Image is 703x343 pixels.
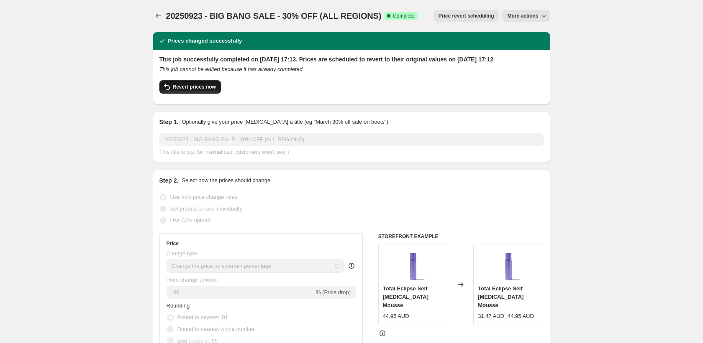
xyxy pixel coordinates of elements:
h6: STOREFRONT EXAMPLE [378,233,544,240]
h3: Price [167,240,179,247]
span: Use bulk price change rules [170,194,237,200]
span: Round to nearest .01 [177,314,228,320]
div: help [347,262,356,270]
button: Revert prices now [159,80,221,94]
img: 1.1_LUN120_Total_Eclipse_Tanning_Mousse_-_Shadow_80x.jpg [492,249,525,282]
span: Total Eclipse Self [MEDICAL_DATA] Mousse [383,285,428,308]
span: Use CSV upload [170,217,210,224]
span: More actions [507,13,538,19]
span: Set product prices individually [170,206,242,212]
h2: This job successfully completed on [DATE] 17:13. Prices are scheduled to revert to their original... [159,55,544,64]
span: % (Price drop) [316,289,351,295]
p: Optionally give your price [MEDICAL_DATA] a title (eg "March 30% off sale on boots") [182,118,388,126]
h2: Prices changed successfully [168,37,242,45]
span: Rounding [167,302,190,309]
span: Revert prices now [173,84,216,90]
div: 31.47 AUD [478,312,504,320]
button: Price revert scheduling [434,10,499,22]
span: Price revert scheduling [439,13,494,19]
span: This title is just for internal use, customers won't see it [159,149,289,155]
img: 1.1_LUN120_Total_Eclipse_Tanning_Mousse_-_Shadow_80x.jpg [396,249,430,282]
div: 44.95 AUD [383,312,409,320]
span: Price change amount [167,277,218,283]
input: 30% off holiday sale [159,133,544,146]
i: This job cannot be edited because it has already completed. [159,66,304,72]
p: Select how the prices should change [182,176,270,185]
h2: Step 2. [159,176,179,185]
span: Total Eclipse Self [MEDICAL_DATA] Mousse [478,285,523,308]
button: More actions [502,10,550,22]
span: Complete [393,13,414,19]
button: Price change jobs [153,10,164,22]
span: 20250923 - BIG BANG SALE - 30% OFF (ALL REGIONS) [166,11,382,20]
strike: 44.95 AUD [508,312,534,320]
span: Round to nearest whole number [177,326,255,332]
h2: Step 1. [159,118,179,126]
span: Change type [167,250,198,257]
input: -15 [167,286,314,299]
